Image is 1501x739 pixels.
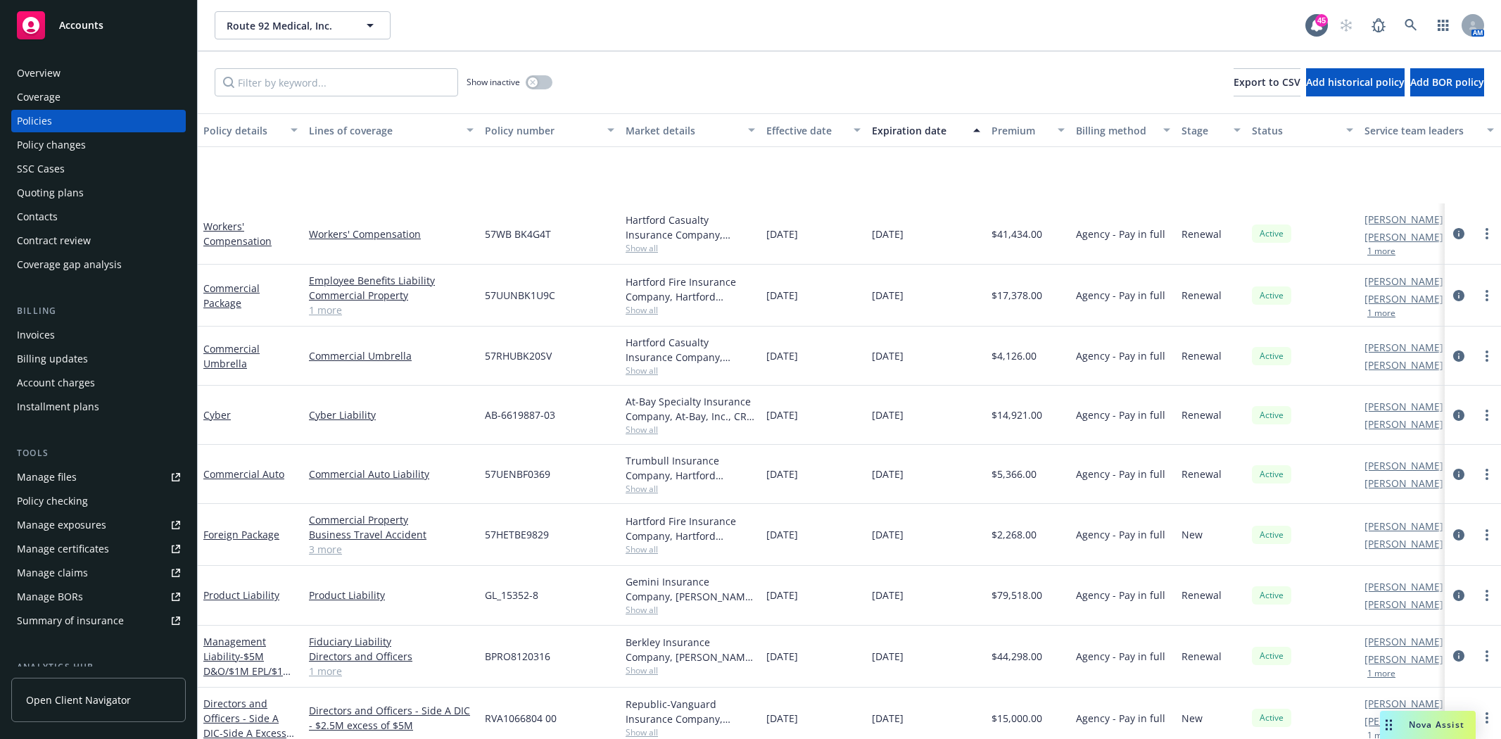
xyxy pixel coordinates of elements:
div: Account charges [17,372,95,394]
input: Filter by keyword... [215,68,458,96]
span: Show all [626,424,755,436]
a: Manage claims [11,562,186,584]
div: Installment plans [17,396,99,418]
a: more [1478,348,1495,365]
a: Business Travel Accident [309,527,474,542]
div: Manage exposures [17,514,106,536]
a: [PERSON_NAME] [1364,536,1443,551]
div: Coverage gap analysis [17,253,122,276]
a: Contract review [11,229,186,252]
a: Coverage [11,86,186,108]
a: [PERSON_NAME] [1364,476,1443,491]
span: [DATE] [766,408,798,422]
span: GL_15352-8 [485,588,538,602]
div: Republic-Vanguard Insurance Company, AmTrust Financial Services [626,697,755,726]
span: [DATE] [872,649,904,664]
span: Manage exposures [11,514,186,536]
span: Agency - Pay in full [1076,649,1165,664]
button: Export to CSV [1234,68,1300,96]
a: circleInformation [1450,709,1467,726]
button: Effective date [761,113,866,147]
span: $15,000.00 [992,711,1042,726]
div: Quoting plans [17,182,84,204]
span: [DATE] [766,588,798,602]
button: Service team leaders [1359,113,1500,147]
span: Agency - Pay in full [1076,408,1165,422]
span: [DATE] [766,227,798,241]
span: $41,434.00 [992,227,1042,241]
a: Manage files [11,466,186,488]
a: Commercial Umbrella [203,342,260,370]
a: Commercial Umbrella [309,348,474,363]
div: Tools [11,446,186,460]
a: [PERSON_NAME] [1364,714,1443,728]
div: Policies [17,110,52,132]
span: Show all [626,365,755,377]
span: Active [1258,589,1286,602]
div: Hartford Fire Insurance Company, Hartford Insurance Group [626,274,755,304]
a: Commercial Auto [203,467,284,481]
a: more [1478,709,1495,726]
span: Renewal [1182,467,1222,481]
span: [DATE] [872,711,904,726]
div: At-Bay Specialty Insurance Company, At-Bay, Inc., CRC Group [626,394,755,424]
span: Open Client Navigator [26,693,131,707]
a: Policy changes [11,134,186,156]
div: Coverage [17,86,61,108]
a: Directors and Officers - Side A DIC - $2.5M excess of $5M [309,703,474,733]
span: Accounts [59,20,103,31]
span: Agency - Pay in full [1076,467,1165,481]
span: RVA1066804 00 [485,711,557,726]
div: Summary of insurance [17,609,124,632]
div: Manage certificates [17,538,109,560]
a: Accounts [11,6,186,45]
span: $2,268.00 [992,527,1037,542]
button: Premium [986,113,1070,147]
span: Agency - Pay in full [1076,588,1165,602]
a: [PERSON_NAME] [1364,358,1443,372]
span: Agency - Pay in full [1076,227,1165,241]
a: [PERSON_NAME] [1364,274,1443,289]
span: $4,126.00 [992,348,1037,363]
div: SSC Cases [17,158,65,180]
a: [PERSON_NAME] [1364,212,1443,227]
a: circleInformation [1450,225,1467,242]
a: [PERSON_NAME] [1364,399,1443,414]
span: Renewal [1182,288,1222,303]
div: Stage [1182,123,1225,138]
span: Show all [626,304,755,316]
a: more [1478,287,1495,304]
span: $79,518.00 [992,588,1042,602]
span: Show all [626,664,755,676]
span: Agency - Pay in full [1076,288,1165,303]
a: Summary of insurance [11,609,186,632]
span: Active [1258,712,1286,724]
a: Account charges [11,372,186,394]
a: [PERSON_NAME] [1364,340,1443,355]
a: Report a Bug [1364,11,1393,39]
div: Policy number [485,123,599,138]
a: Foreign Package [203,528,279,541]
a: [PERSON_NAME] [1364,579,1443,594]
span: Agency - Pay in full [1076,527,1165,542]
div: Status [1252,123,1338,138]
span: [DATE] [872,527,904,542]
span: [DATE] [766,288,798,303]
a: Product Liability [309,588,474,602]
div: Berkley Insurance Company, [PERSON_NAME] Corporation [626,635,755,664]
a: Coverage gap analysis [11,253,186,276]
span: Active [1258,350,1286,362]
span: Agency - Pay in full [1076,711,1165,726]
a: Search [1397,11,1425,39]
a: Invoices [11,324,186,346]
div: Effective date [766,123,845,138]
a: Employee Benefits Liability [309,273,474,288]
a: more [1478,587,1495,604]
span: Renewal [1182,588,1222,602]
a: Start snowing [1332,11,1360,39]
span: 57RHUBK20SV [485,348,552,363]
div: Market details [626,123,740,138]
a: Workers' Compensation [309,227,474,241]
span: Renewal [1182,408,1222,422]
span: Show inactive [467,76,520,88]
